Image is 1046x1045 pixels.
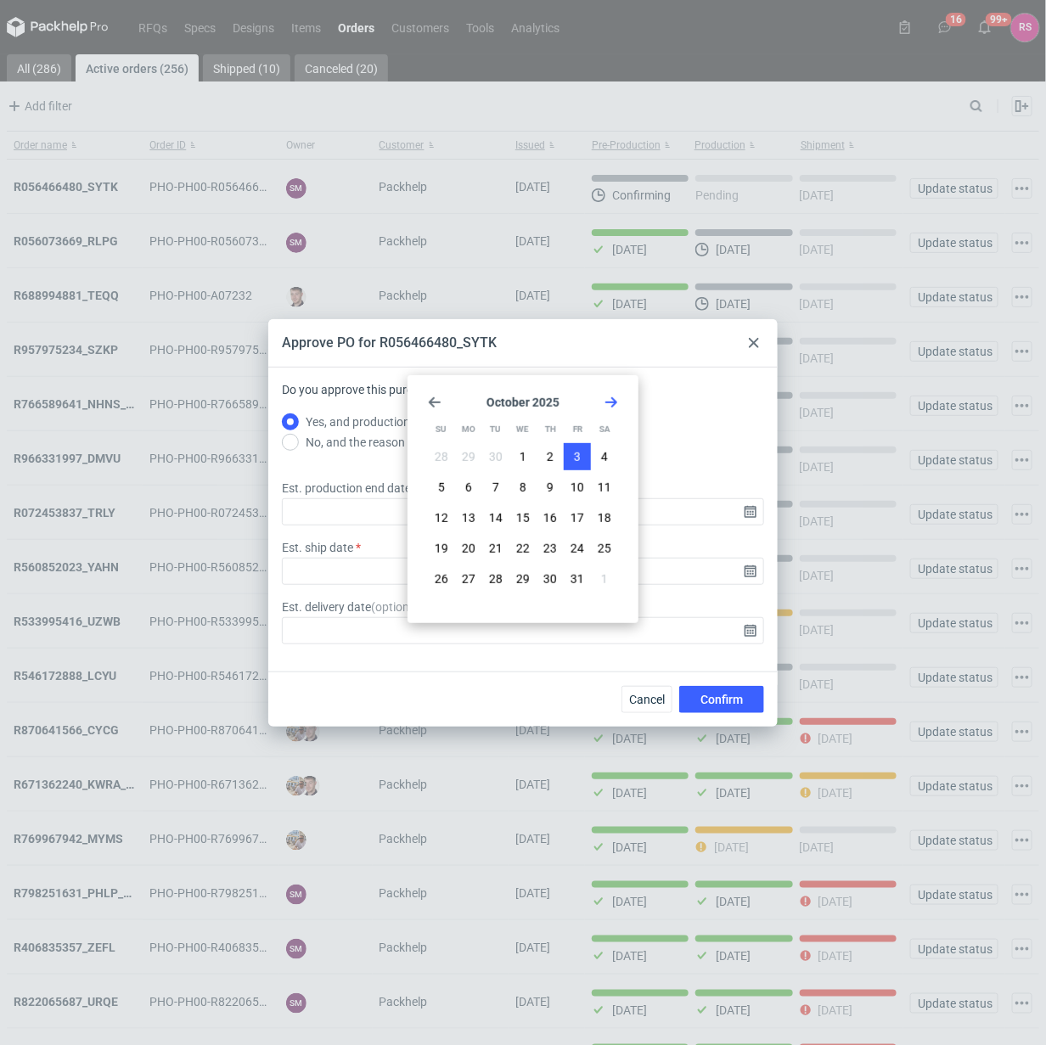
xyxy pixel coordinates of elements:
button: Fri Oct 24 2025 [564,535,591,562]
button: Tue Oct 21 2025 [482,535,509,562]
button: Cancel [621,686,672,713]
button: Sat Oct 18 2025 [591,504,618,531]
div: Su [428,416,454,443]
span: 25 [598,540,611,557]
button: Wed Oct 29 2025 [509,565,537,593]
button: Sun Oct 19 2025 [428,535,455,562]
span: Confirm [700,694,743,705]
span: 13 [462,509,475,526]
div: Mo [455,416,481,443]
button: Sun Oct 26 2025 [428,565,455,593]
button: Fri Oct 10 2025 [564,474,591,501]
button: Mon Oct 27 2025 [455,565,482,593]
span: 4 [601,448,608,465]
button: Thu Oct 23 2025 [537,535,564,562]
button: Tue Sep 30 2025 [482,443,509,470]
button: Thu Oct 30 2025 [537,565,564,593]
span: 3 [574,448,581,465]
span: 26 [435,570,448,587]
span: 29 [462,448,475,465]
span: 23 [543,540,557,557]
label: Est. ship date [282,539,353,556]
span: 20 [462,540,475,557]
button: Sat Oct 25 2025 [591,535,618,562]
div: We [509,416,536,443]
button: Fri Oct 17 2025 [564,504,591,531]
span: 15 [516,509,530,526]
button: Thu Oct 02 2025 [537,443,564,470]
span: 27 [462,570,475,587]
span: 1 [520,448,526,465]
button: Sat Oct 11 2025 [591,474,618,501]
span: 28 [435,448,448,465]
div: Approve PO for R056466480_SYTK [282,334,497,352]
svg: Go back 1 month [428,396,441,409]
button: Tue Oct 14 2025 [482,504,509,531]
span: 29 [516,570,530,587]
button: Sun Oct 05 2025 [428,474,455,501]
section: October 2025 [428,396,618,409]
span: 2 [547,448,554,465]
button: Tue Oct 28 2025 [482,565,509,593]
span: 18 [598,509,611,526]
button: Thu Oct 16 2025 [537,504,564,531]
span: 31 [571,570,584,587]
span: 5 [438,479,445,496]
div: Fr [565,416,591,443]
span: 8 [520,479,526,496]
span: 16 [543,509,557,526]
span: Cancel [629,694,665,705]
button: Sat Nov 01 2025 [591,565,618,593]
button: Wed Oct 08 2025 [509,474,537,501]
button: Mon Sep 29 2025 [455,443,482,470]
span: 22 [516,540,530,557]
span: 10 [571,479,584,496]
span: 12 [435,509,448,526]
button: Sun Oct 12 2025 [428,504,455,531]
button: Wed Oct 01 2025 [509,443,537,470]
span: 1 [601,570,608,587]
span: 6 [465,479,472,496]
button: Confirm [679,686,764,713]
span: 30 [543,570,557,587]
span: 11 [598,479,611,496]
span: 30 [489,448,503,465]
button: Wed Oct 22 2025 [509,535,537,562]
span: 19 [435,540,448,557]
button: Sun Sep 28 2025 [428,443,455,470]
span: 14 [489,509,503,526]
span: 28 [489,570,503,587]
span: 21 [489,540,503,557]
button: Mon Oct 06 2025 [455,474,482,501]
button: Fri Oct 03 2025 [564,443,591,470]
button: Mon Oct 20 2025 [455,535,482,562]
label: Do you approve this purchase order? [282,381,475,412]
button: Tue Oct 07 2025 [482,474,509,501]
span: 17 [571,509,584,526]
button: Fri Oct 31 2025 [564,565,591,593]
label: Est. delivery date [282,598,423,615]
button: Wed Oct 15 2025 [509,504,537,531]
div: Tu [482,416,509,443]
svg: Go forward 1 month [605,396,618,409]
span: 24 [571,540,584,557]
div: Sa [592,416,618,443]
label: Est. production end date [282,480,411,497]
div: Th [537,416,564,443]
button: Thu Oct 09 2025 [537,474,564,501]
button: Sat Oct 04 2025 [591,443,618,470]
span: 7 [492,479,499,496]
span: ( optional ) [371,600,423,614]
span: 9 [547,479,554,496]
button: Mon Oct 13 2025 [455,504,482,531]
